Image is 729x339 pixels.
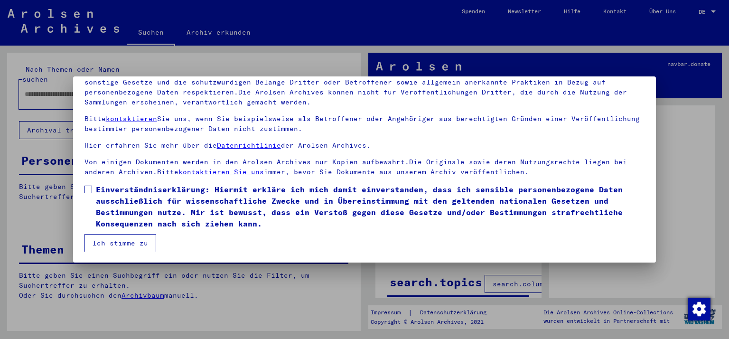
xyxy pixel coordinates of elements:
p: Von einigen Dokumenten werden in den Arolsen Archives nur Kopien aufbewahrt.Die Originale sowie d... [84,157,645,177]
a: Datenrichtlinie [217,141,281,150]
img: Zustimmung ändern [688,298,710,320]
p: Hier erfahren Sie mehr über die der Arolsen Archives. [84,141,645,151]
button: Ich stimme zu [84,234,156,252]
p: Bitte beachten Sie, dass dieses Portal über NS - Verfolgte sensible Daten zu identifizierten oder... [84,57,645,107]
span: Einverständniserklärung: Hiermit erkläre ich mich damit einverstanden, dass ich sensible personen... [96,184,645,229]
p: Bitte Sie uns, wenn Sie beispielsweise als Betroffener oder Angehöriger aus berechtigten Gründen ... [84,114,645,134]
a: kontaktieren Sie uns [178,168,264,176]
a: kontaktieren [106,114,157,123]
div: Zustimmung ändern [687,297,710,320]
